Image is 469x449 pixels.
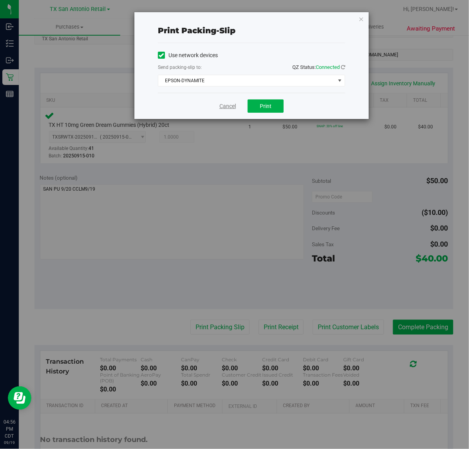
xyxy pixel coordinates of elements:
[158,26,235,35] span: Print packing-slip
[219,102,236,110] a: Cancel
[158,51,218,60] label: Use network devices
[292,64,345,70] span: QZ Status:
[316,64,340,70] span: Connected
[248,99,284,113] button: Print
[8,386,31,410] iframe: Resource center
[158,64,202,71] label: Send packing-slip to:
[260,103,272,109] span: Print
[335,75,345,86] span: select
[158,75,335,86] span: EPSON-DYNAMITE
